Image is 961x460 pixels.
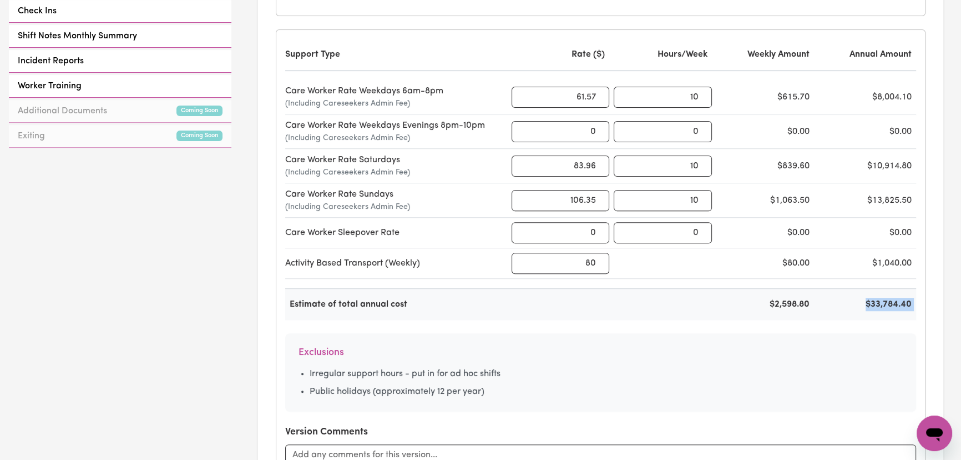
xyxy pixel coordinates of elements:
div: Estimate of total annual cost [285,298,507,311]
div: $0.00 [818,125,916,138]
div: $0.00 [818,226,916,239]
div: Support Type [285,48,507,61]
span: (Including Careseekers Admin Fee) [285,132,498,144]
div: $10,914.80 [818,159,916,173]
iframe: Button to launch messaging window [917,416,952,451]
span: (Including Careseekers Admin Fee) [285,98,498,109]
li: Public holidays (approximately 12 per year) [310,385,903,398]
a: ExitingComing Soon [9,125,231,148]
div: Care Worker Rate Weekdays Evenings 8pm-10pm [285,119,507,144]
span: (Including Careseekers Admin Fee) [285,167,498,178]
div: $0.00 [716,125,814,138]
small: Coming Soon [176,131,222,141]
small: Coming Soon [176,106,222,116]
div: Care Worker Rate Weekdays 6am-8pm [285,84,507,109]
span: Worker Training [18,79,82,93]
span: Check Ins [18,4,57,18]
div: Care Worker Sleepover Rate [285,226,507,239]
div: $1,040.00 [818,257,916,270]
div: $13,825.50 [818,194,916,207]
div: Weekly Amount [716,48,814,61]
div: Care Worker Rate Sundays [285,188,507,213]
div: $33,784.40 [818,298,916,311]
a: Additional DocumentsComing Soon [9,100,231,123]
h6: Exclusions [299,347,903,358]
label: Version Comments [285,425,368,439]
span: (Including Careseekers Admin Fee) [285,201,498,213]
a: Worker Training [9,75,231,98]
div: $615.70 [716,91,814,104]
div: Activity Based Transport (Weekly) [285,257,507,270]
a: Shift Notes Monthly Summary [9,25,231,48]
div: $839.60 [716,159,814,173]
span: Additional Documents [18,104,107,118]
div: Hours/Week [614,48,711,61]
div: $2,598.80 [716,298,814,311]
div: $80.00 [716,257,814,270]
div: $1,063.50 [716,194,814,207]
span: Exiting [18,129,45,143]
div: $0.00 [716,226,814,239]
a: Incident Reports [9,50,231,73]
div: Annual Amount [818,48,916,61]
li: Irregular support hours - put in for ad hoc shifts [310,367,903,381]
span: Shift Notes Monthly Summary [18,29,137,43]
span: Incident Reports [18,54,84,68]
div: Rate ($) [512,48,609,61]
div: $8,004.10 [818,91,916,104]
div: Care Worker Rate Saturdays [285,153,507,178]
